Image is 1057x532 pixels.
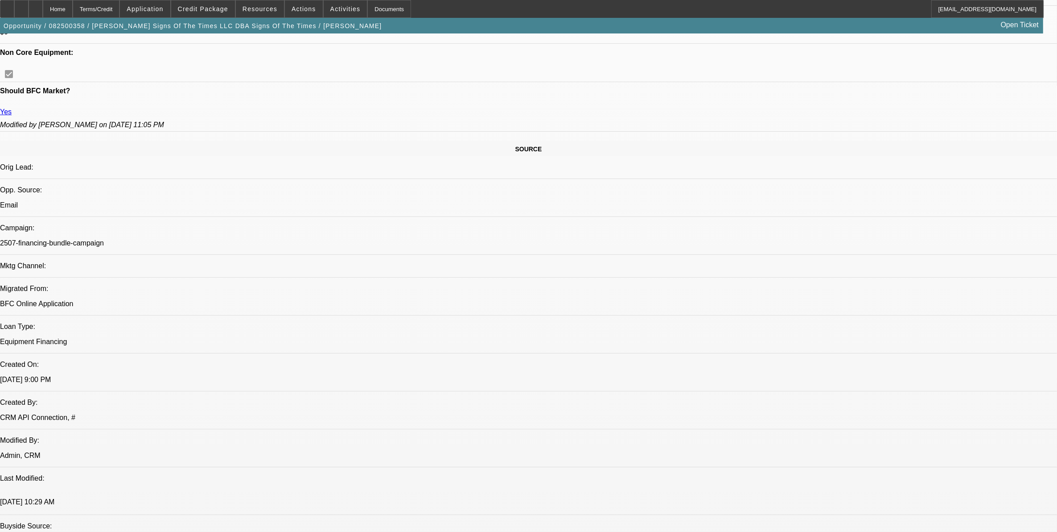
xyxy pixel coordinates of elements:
span: SOURCE [515,145,542,153]
button: Application [120,0,170,17]
span: Application [127,5,163,12]
button: Credit Package [171,0,235,17]
button: Actions [285,0,323,17]
span: Activities [330,5,361,12]
span: Actions [292,5,316,12]
a: Open Ticket [997,17,1042,33]
span: Credit Package [178,5,228,12]
button: Resources [236,0,284,17]
span: Opportunity / 082500358 / [PERSON_NAME] Signs Of The Times LLC DBA Signs Of The Times / [PERSON_N... [4,22,382,29]
button: Activities [324,0,367,17]
span: Resources [243,5,277,12]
